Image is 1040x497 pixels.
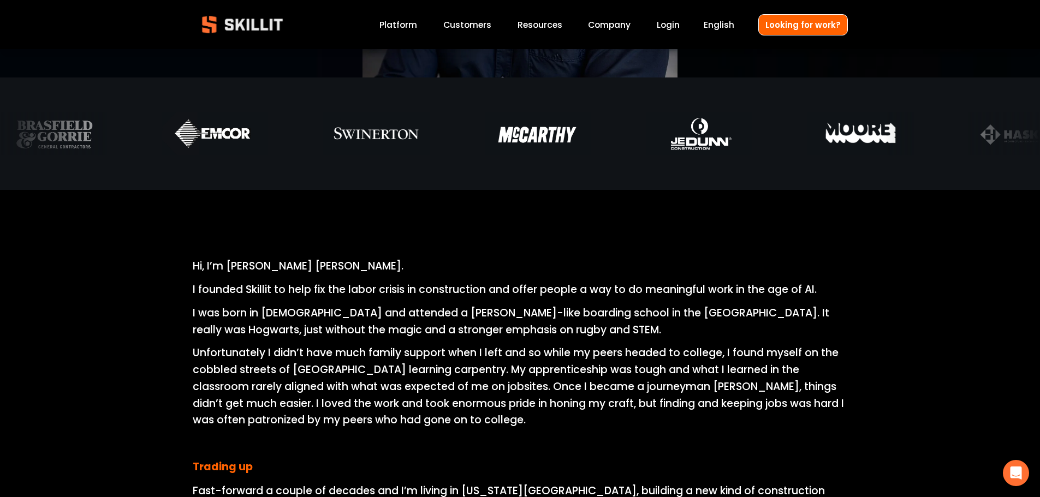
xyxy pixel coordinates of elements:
[443,17,491,32] a: Customers
[704,19,734,31] span: English
[704,17,734,32] div: language picker
[193,345,848,429] p: Unfortunately I didn’t have much family support when I left and so while my peers headed to colle...
[588,17,631,32] a: Company
[518,17,562,32] a: folder dropdown
[758,14,848,35] a: Looking for work?
[193,459,253,477] strong: Trading up
[193,258,848,275] p: Hi, I’m [PERSON_NAME] [PERSON_NAME].
[518,19,562,31] span: Resources
[193,8,292,41] img: Skillit
[193,305,848,338] p: I was born in [DEMOGRAPHIC_DATA] and attended a [PERSON_NAME]-like boarding school in the [GEOGRA...
[1003,460,1029,486] div: Open Intercom Messenger
[193,282,848,298] p: I founded Skillit to help fix the labor crisis in construction and offer people a way to do meani...
[657,17,680,32] a: Login
[379,17,417,32] a: Platform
